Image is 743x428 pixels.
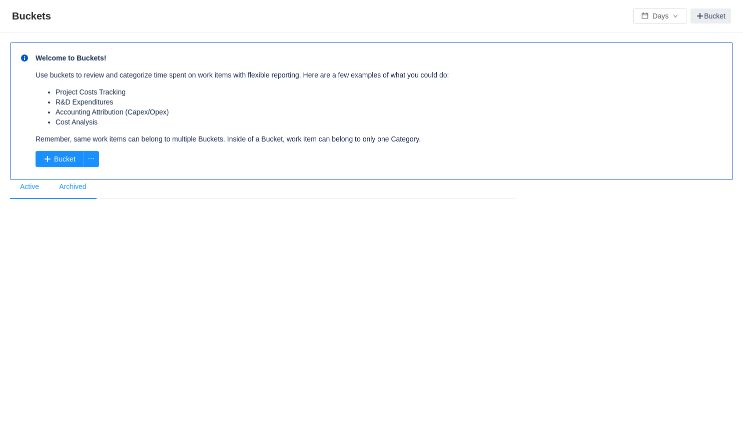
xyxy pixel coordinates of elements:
button: icon: ellipsis [83,151,99,167]
span: Buckets [12,8,57,24]
li: Cost Analysis [56,117,722,127]
a: Bucket [690,8,731,23]
p: Remember, same work items can belong to multiple Buckets. Inside of a Bucket, work item can belon... [36,134,722,144]
p: Use buckets to review and categorize time spent on work items with flexible reporting. Here are a... [36,70,722,80]
li: Project Costs Tracking [56,87,722,97]
li: Archived [49,175,96,199]
strong: Welcome to Buckets! [36,54,106,62]
li: Accounting Attribution (Capex/Opex) [56,107,722,117]
li: R&D Expenditures [56,97,722,107]
button: icon: calendarDaysicon: down [633,8,686,24]
li: Active [10,175,49,199]
button: Bucket [36,151,84,167]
